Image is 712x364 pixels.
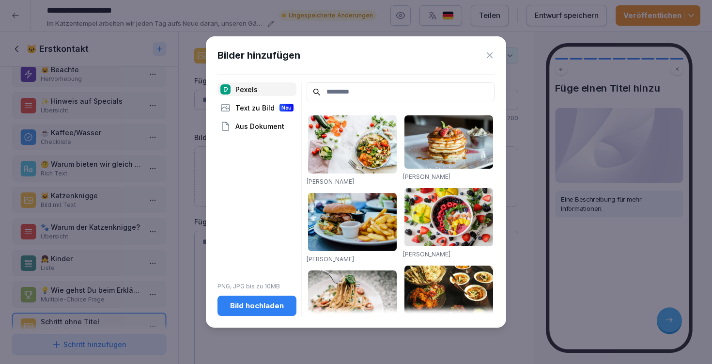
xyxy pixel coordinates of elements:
[217,282,296,291] p: PNG, JPG bis zu 10MB
[217,82,296,96] div: Pexels
[220,84,231,95] img: pexels.png
[403,251,450,258] a: [PERSON_NAME]
[217,119,296,133] div: Aus Dokument
[308,193,397,251] img: pexels-photo-70497.jpeg
[217,101,296,114] div: Text zu Bild
[403,173,450,180] a: [PERSON_NAME]
[404,188,493,246] img: pexels-photo-1099680.jpeg
[217,296,296,316] button: Bild hochladen
[225,301,289,311] div: Bild hochladen
[307,178,354,185] a: [PERSON_NAME]
[217,48,300,63] h1: Bilder hinzufügen
[308,270,397,329] img: pexels-photo-1279330.jpeg
[307,255,354,263] a: [PERSON_NAME]
[404,266,493,314] img: pexels-photo-958545.jpeg
[279,104,294,111] div: Neu
[308,115,397,174] img: pexels-photo-1640777.jpeg
[404,115,493,168] img: pexels-photo-376464.jpeg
